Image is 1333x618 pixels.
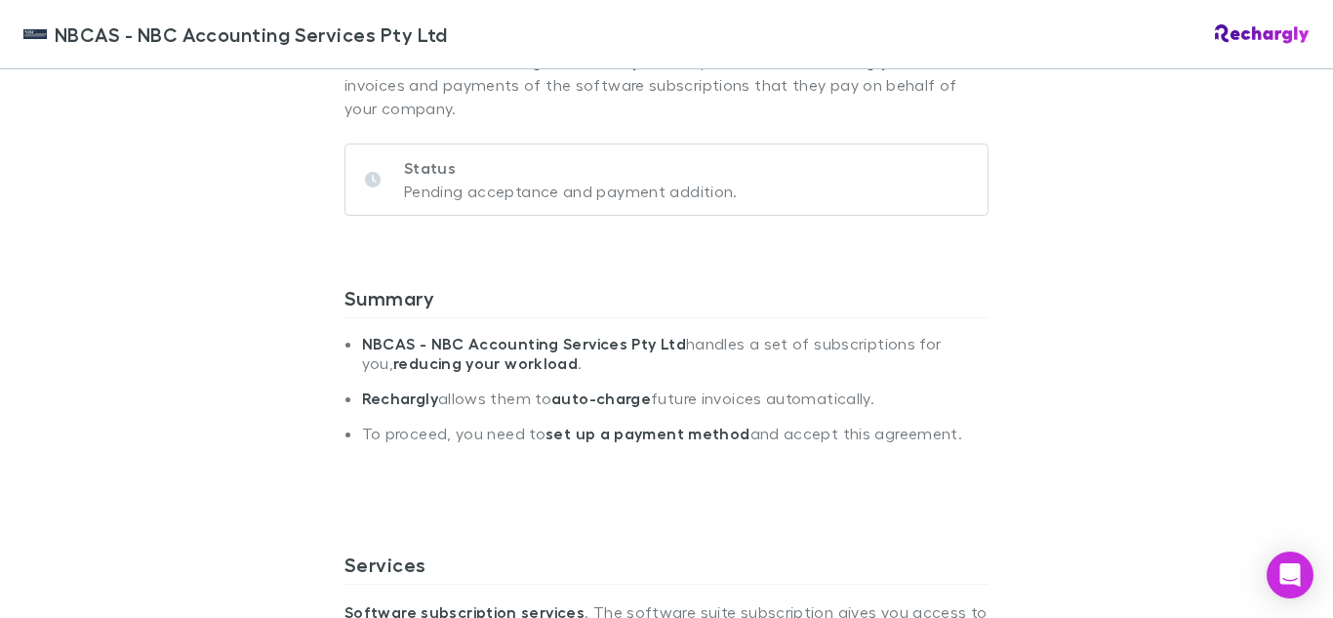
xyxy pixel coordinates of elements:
[1215,24,1310,44] img: Rechargly Logo
[551,389,651,408] strong: auto-charge
[55,20,448,49] span: NBCAS - NBC Accounting Services Pty Ltd
[362,389,989,424] li: allows them to future invoices automatically.
[362,334,989,389] li: handles a set of subscriptions for you, .
[344,553,989,584] h3: Services
[344,286,989,317] h3: Summary
[393,353,578,373] strong: reducing your workload
[404,180,738,203] p: Pending acceptance and payment addition.
[1267,552,1313,598] div: Open Intercom Messenger
[23,22,47,46] img: NBCAS - NBC Accounting Services Pty Ltd's Logo
[362,389,438,408] strong: Rechargly
[362,424,989,459] li: To proceed, you need to and accept this agreement.
[404,156,738,180] p: Status
[545,424,749,443] strong: set up a payment method
[362,334,686,353] strong: NBCAS - NBC Accounting Services Pty Ltd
